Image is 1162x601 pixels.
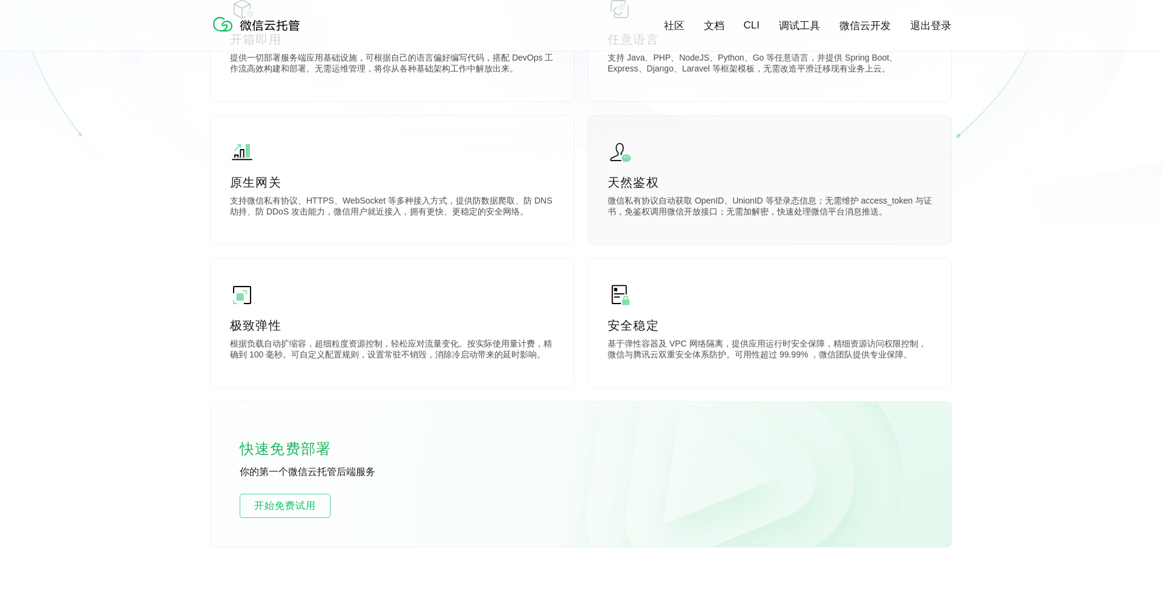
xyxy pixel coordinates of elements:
[608,174,932,191] p: 天然鉴权
[240,466,421,479] p: 你的第一个微信云托管后端服务
[608,317,932,334] p: 安全稳定
[240,437,361,461] p: 快速免费部署
[230,196,554,220] p: 支持微信私有协议、HTTPS、WebSocket 等多种接入方式，提供防数据爬取、防 DNS 劫持、防 DDoS 攻击能力，微信用户就近接入，拥有更快、更稳定的安全网络。
[664,19,684,33] a: 社区
[704,19,724,33] a: 文档
[240,499,330,513] span: 开始免费试用
[230,317,554,334] p: 极致弹性
[779,19,820,33] a: 调试工具
[744,19,760,32] a: CLI
[608,53,932,77] p: 支持 Java、PHP、NodeJS、Python、Go 等任意语言，并提供 Spring Boot、Express、Django、Laravel 等框架模板，无需改造平滑迁移现有业务上云。
[230,339,554,363] p: 根据负载自动扩缩容，超细粒度资源控制，轻松应对流量变化。按实际使用量计费，精确到 100 毫秒。可自定义配置规则，设置常驻不销毁，消除冷启动带来的延时影响。
[839,19,891,33] a: 微信云开发
[230,53,554,77] p: 提供一切部署服务端应用基础设施，可根据自己的语言偏好编写代码，搭配 DevOps 工作流高效构建和部署。无需运维管理，将你从各种基础架构工作中解放出来。
[211,28,307,38] a: 微信云托管
[608,196,932,220] p: 微信私有协议自动获取 OpenID、UnionID 等登录态信息；无需维护 access_token 与证书，免鉴权调用微信开放接口；无需加解密，快速处理微信平台消息推送。
[230,174,554,191] p: 原生网关
[211,12,307,36] img: 微信云托管
[910,19,951,33] a: 退出登录
[608,339,932,363] p: 基于弹性容器及 VPC 网络隔离，提供应用运行时安全保障，精细资源访问权限控制，微信与腾讯云双重安全体系防护。可用性超过 99.99% ，微信团队提供专业保障。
